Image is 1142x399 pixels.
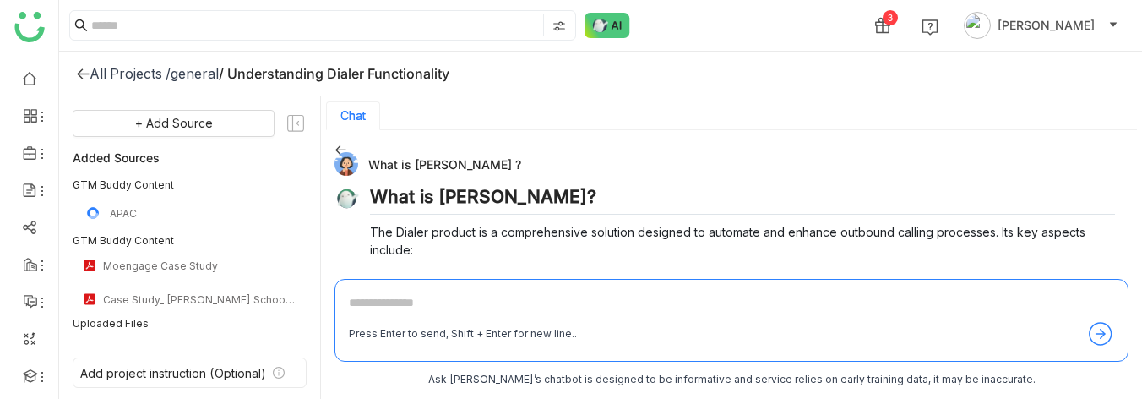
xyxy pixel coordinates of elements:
img: ask-buddy-normal.svg [585,13,630,38]
div: Added Sources [73,147,307,167]
p: The Dialer product is a comprehensive solution designed to automate and enhance outbound calling ... [370,223,1115,259]
span: + Add Source [135,114,213,133]
img: pdf.svg [83,259,96,272]
img: search-type.svg [552,19,566,33]
div: What is [PERSON_NAME] ? [334,152,1115,176]
img: pdf.svg [83,292,96,306]
img: help.svg [922,19,938,36]
div: Press Enter to send, Shift + Enter for new line.. [349,326,577,342]
div: general [171,65,219,82]
div: / Understanding Dialer Functionality [219,65,449,82]
div: Case Study_ [PERSON_NAME] School of Culinary Arts O2C [103,293,296,306]
span: [PERSON_NAME] [998,16,1095,35]
div: GTM Buddy Content [73,233,307,249]
div: Uploaded Files [73,316,307,331]
div: APAC [110,207,296,220]
div: All Projects / [90,65,171,82]
img: avatar [964,12,991,39]
div: Moengage Case Study [103,260,296,272]
button: + Add Source [73,110,275,137]
div: Ask [PERSON_NAME]’s chatbot is designed to be informative and service relies on early training da... [334,372,1128,388]
li: Automates outbound calls [394,267,1115,285]
img: uploading.gif [83,203,103,223]
div: 3 [883,10,898,25]
img: logo [14,12,45,42]
div: GTM Buddy Content [73,178,307,193]
button: Chat [340,109,366,123]
button: [PERSON_NAME] [960,12,1122,39]
h2: What is [PERSON_NAME]? [370,186,1115,215]
div: Add project instruction (Optional) [80,366,266,380]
